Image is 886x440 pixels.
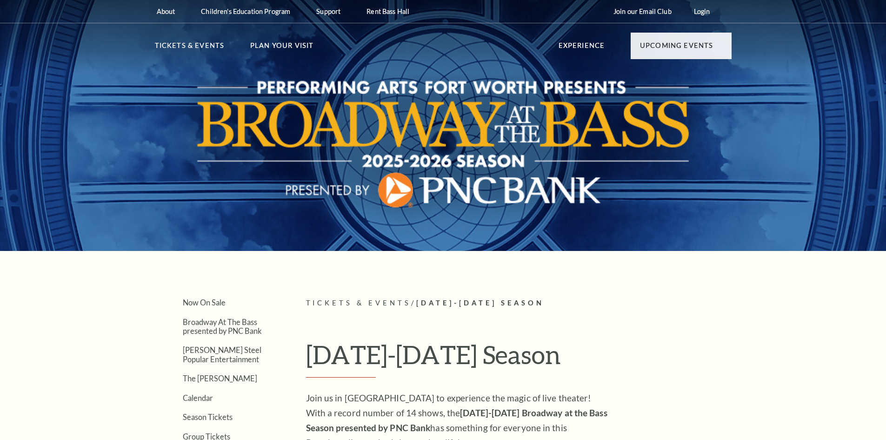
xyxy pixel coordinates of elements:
p: Tickets & Events [155,40,225,57]
p: Upcoming Events [640,40,713,57]
p: Experience [559,40,605,57]
p: About [157,7,175,15]
a: Now On Sale [183,298,226,307]
a: Calendar [183,393,213,402]
p: Support [316,7,340,15]
p: Rent Bass Hall [366,7,409,15]
span: [DATE]-[DATE] Season [416,299,544,307]
a: Season Tickets [183,413,233,421]
p: Children's Education Program [201,7,290,15]
strong: [DATE]-[DATE] Broadway at the Bass Season presented by PNC Bank [306,407,607,433]
span: Tickets & Events [306,299,412,307]
p: / [306,298,732,309]
a: Broadway At The Bass presented by PNC Bank [183,318,262,335]
p: Plan Your Visit [250,40,314,57]
a: [PERSON_NAME] Steel Popular Entertainment [183,345,261,363]
a: The [PERSON_NAME] [183,374,257,383]
h1: [DATE]-[DATE] Season [306,339,732,378]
